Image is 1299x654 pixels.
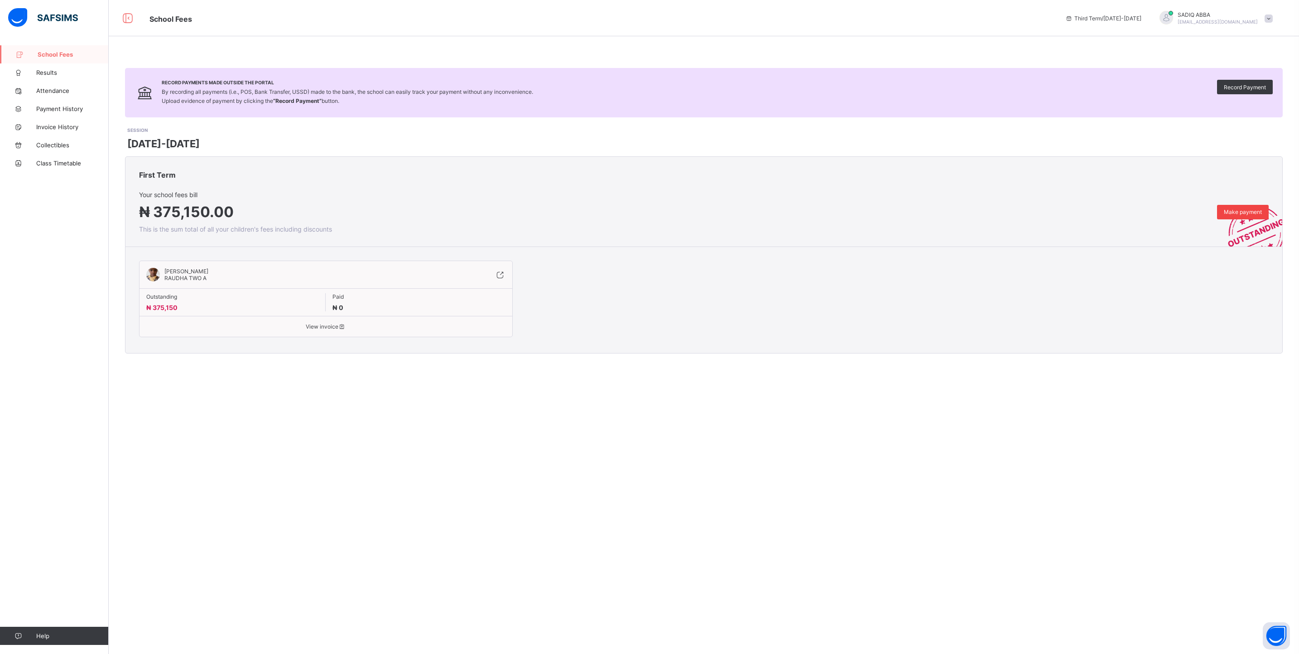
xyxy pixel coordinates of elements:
[36,141,109,149] span: Collectibles
[1224,84,1266,91] span: Record Payment
[1178,19,1258,24] span: [EMAIL_ADDRESS][DOMAIN_NAME]
[164,268,208,275] span: [PERSON_NAME]
[36,105,109,112] span: Payment History
[146,323,505,330] span: View invoice
[1065,15,1141,22] span: session/term information
[38,51,109,58] span: School Fees
[139,225,332,233] span: This is the sum total of all your children's fees including discounts
[162,80,533,85] span: Record Payments Made Outside the Portal
[149,15,192,24] span: School Fees
[1224,208,1262,215] span: Make payment
[8,8,78,27] img: safsims
[139,191,332,199] span: Your school fees bill
[1217,195,1282,247] img: outstanding-stamp.3c148f88c3ebafa6da95868fa43343a1.svg
[36,69,109,76] span: Results
[36,632,108,639] span: Help
[1150,11,1277,26] div: SADIQABBA
[127,127,148,133] span: SESSION
[273,97,322,104] b: “Record Payment”
[1178,11,1258,18] span: SADIQ ABBA
[139,170,176,179] span: First Term
[164,275,207,281] span: RAUDHA TWO A
[1263,622,1290,649] button: Open asap
[139,203,234,221] span: ₦ 375,150.00
[36,123,109,131] span: Invoice History
[332,304,343,311] span: ₦ 0
[146,304,178,311] span: ₦ 375,150
[127,138,200,150] span: [DATE]-[DATE]
[36,87,109,94] span: Attendance
[332,293,505,300] span: Paid
[162,88,533,104] span: By recording all payments (i.e., POS, Bank Transfer, USSD) made to the bank, the school can easil...
[146,293,318,300] span: Outstanding
[36,160,109,167] span: Class Timetable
